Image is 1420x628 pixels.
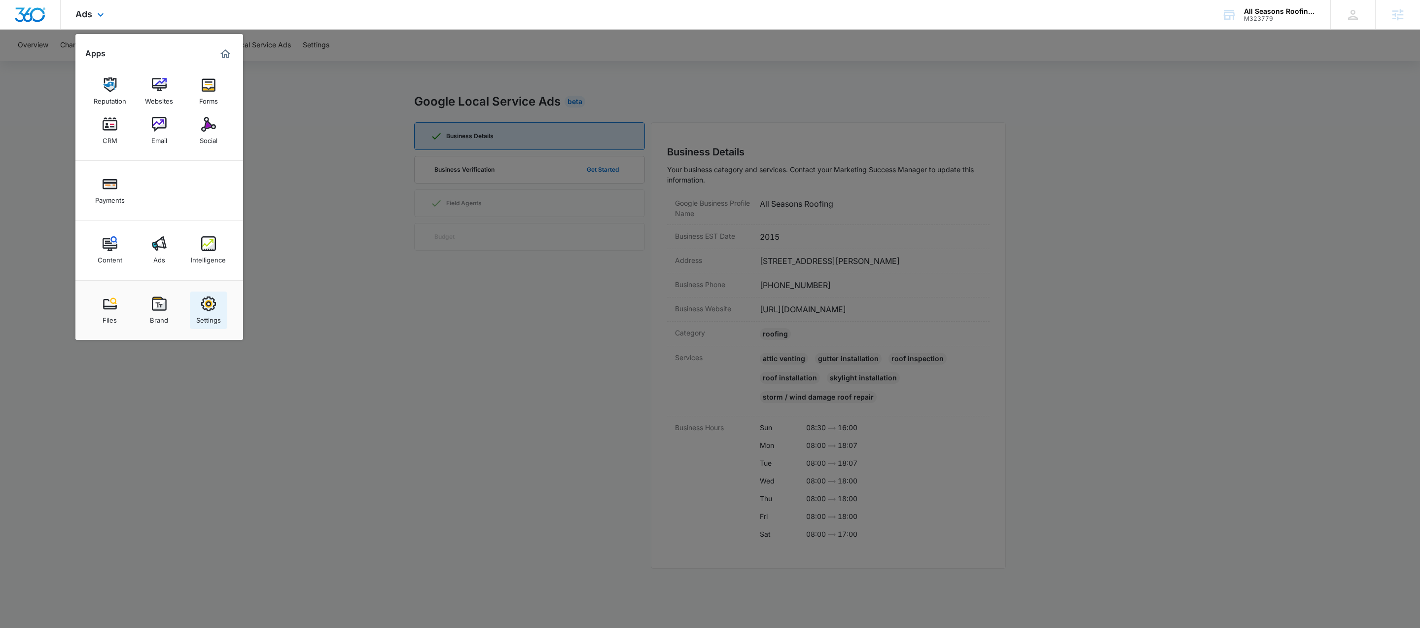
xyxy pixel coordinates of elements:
[95,191,125,204] div: Payments
[1244,7,1316,15] div: account name
[141,231,178,269] a: Ads
[141,292,178,329] a: Brand
[103,311,117,324] div: Files
[196,311,221,324] div: Settings
[190,292,227,329] a: Settings
[190,112,227,149] a: Social
[98,251,122,264] div: Content
[191,251,226,264] div: Intelligence
[91,231,129,269] a: Content
[151,132,167,145] div: Email
[91,292,129,329] a: Files
[103,132,117,145] div: CRM
[94,92,126,105] div: Reputation
[91,112,129,149] a: CRM
[85,49,106,58] h2: Apps
[150,311,168,324] div: Brand
[91,172,129,209] a: Payments
[190,231,227,269] a: Intelligence
[199,92,218,105] div: Forms
[1244,15,1316,22] div: account id
[75,9,92,19] span: Ads
[153,251,165,264] div: Ads
[200,132,217,145] div: Social
[145,92,173,105] div: Websites
[141,112,178,149] a: Email
[190,73,227,110] a: Forms
[91,73,129,110] a: Reputation
[217,46,233,62] a: Marketing 360® Dashboard
[141,73,178,110] a: Websites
